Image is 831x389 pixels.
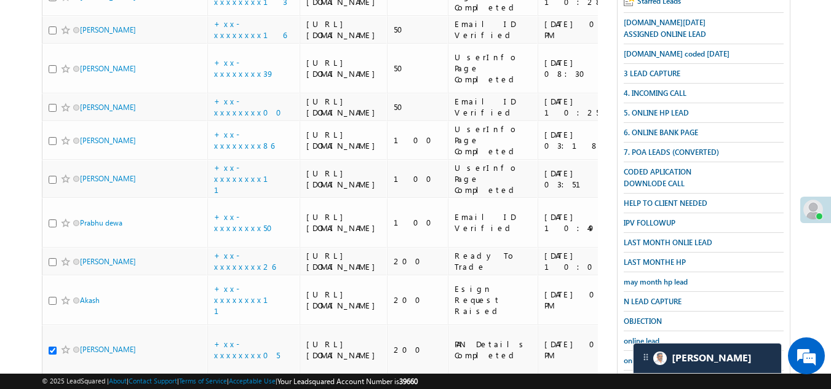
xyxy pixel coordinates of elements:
[624,167,691,188] span: CODED APLICATION DOWNLODE CALL
[394,294,442,305] div: 200
[80,136,136,145] a: [PERSON_NAME]
[544,289,634,311] div: [DATE] 08:44 PM
[544,211,634,234] div: [DATE] 10:49 AM
[214,96,289,117] a: +xx-xxxxxxxx00
[306,339,381,361] div: [URL][DOMAIN_NAME]
[80,64,136,73] a: [PERSON_NAME]
[455,250,532,272] div: Ready To Trade
[80,174,136,183] a: [PERSON_NAME]
[214,129,274,151] a: +xx-xxxxxxxx86
[80,25,136,34] a: [PERSON_NAME]
[544,96,634,118] div: [DATE] 10:25 AM
[306,250,381,272] div: [URL][DOMAIN_NAME]
[624,128,698,137] span: 6. ONLINE BANK PAGE
[306,96,381,118] div: [URL][DOMAIN_NAME]
[16,114,225,291] textarea: Type your message and hit 'Enter'
[64,65,207,81] div: Chat with us now
[214,250,276,272] a: +xx-xxxxxxxx26
[109,377,127,385] a: About
[394,63,442,74] div: 50
[544,129,634,151] div: [DATE] 03:18 PM
[394,344,442,355] div: 200
[394,173,442,184] div: 100
[399,377,418,386] span: 39660
[306,57,381,79] div: [URL][DOMAIN_NAME]
[214,57,274,79] a: +xx-xxxxxxxx39
[214,162,283,195] a: +xx-xxxxxxxx11
[202,6,231,36] div: Minimize live chat window
[306,211,381,234] div: [URL][DOMAIN_NAME]
[306,18,381,41] div: [URL][DOMAIN_NAME]
[394,101,442,112] div: 50
[653,352,667,365] img: Carter
[306,168,381,190] div: [URL][DOMAIN_NAME]
[80,218,122,227] a: Prabhu dewa
[624,69,680,78] span: 3 LEAD CAPTURE
[42,375,418,387] span: © 2025 LeadSquared | | | | |
[214,18,287,40] a: +xx-xxxxxxxx16
[306,289,381,311] div: [URL][DOMAIN_NAME]
[306,129,381,151] div: [URL][DOMAIN_NAME]
[455,124,532,157] div: UserInfo Page Completed
[214,283,283,316] a: +xx-xxxxxxxx11
[544,339,634,361] div: [DATE] 07:27 PM
[624,49,730,58] span: [DOMAIN_NAME] coded [DATE]
[624,18,706,39] span: [DOMAIN_NAME][DATE] ASSIGNED ONLINE LEAD
[455,283,532,316] div: Esign Request Raised
[229,377,276,385] a: Acceptable Use
[624,198,707,208] span: HELP TO CLIENT NEEDED
[394,135,442,146] div: 100
[544,57,634,79] div: [DATE] 08:30 AM
[80,345,136,354] a: [PERSON_NAME]
[394,24,442,35] div: 50
[544,18,634,41] div: [DATE] 06:06 PM
[80,103,136,112] a: [PERSON_NAME]
[624,316,662,326] span: OBJECTION
[167,302,223,318] em: Start Chat
[179,377,227,385] a: Terms of Service
[624,147,719,157] span: 7. POA LEADS (CONVERTED)
[455,18,532,41] div: Email ID Verified
[624,336,659,345] span: online lead
[624,218,675,227] span: IPV FOLLOWUP
[624,257,686,267] span: LAST MONTHE HP
[641,352,651,362] img: carter-drag
[544,168,634,190] div: [DATE] 03:51 PM
[455,339,532,361] div: PAN Details Completed
[624,356,714,365] span: online lead assained [DATE]
[455,96,532,118] div: Email ID Verified
[672,352,752,364] span: Carter
[455,211,532,234] div: Email ID Verified
[633,343,782,374] div: carter-dragCarter[PERSON_NAME]
[455,52,532,85] div: UserInfo Page Completed
[80,296,100,305] a: Akash
[394,256,442,267] div: 200
[80,257,136,266] a: [PERSON_NAME]
[455,162,532,195] div: UserInfo Page Completed
[277,377,418,386] span: Your Leadsquared Account Number is
[394,217,442,228] div: 100
[624,297,682,306] span: N LEAD CAPTURE
[214,339,280,360] a: +xx-xxxxxxxx05
[129,377,177,385] a: Contact Support
[624,88,686,98] span: 4. INCOMING CALL
[214,211,280,233] a: +xx-xxxxxxxx50
[624,277,688,286] span: may month hp lead
[624,238,712,247] span: LAST MONTH ONLIE LEAD
[544,250,634,272] div: [DATE] 10:06 AM
[21,65,52,81] img: d_60004797649_company_0_60004797649
[624,108,689,117] span: 5. ONLINE HP LEAD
